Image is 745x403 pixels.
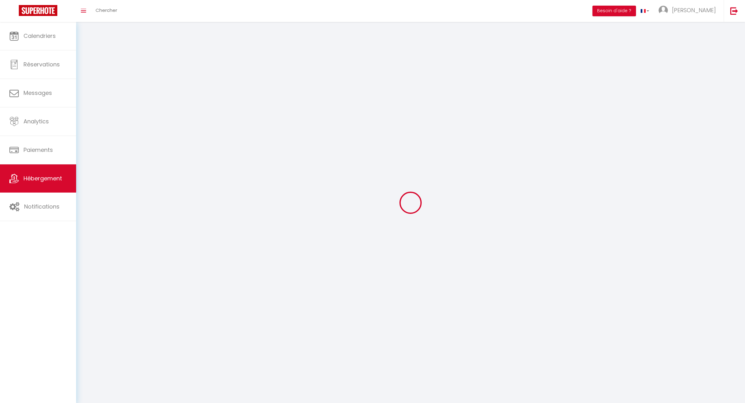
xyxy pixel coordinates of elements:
[23,117,49,125] span: Analytics
[23,174,62,182] span: Hébergement
[24,203,60,210] span: Notifications
[672,6,716,14] span: [PERSON_NAME]
[659,6,668,15] img: ...
[23,146,53,154] span: Paiements
[23,32,56,40] span: Calendriers
[23,89,52,97] span: Messages
[96,7,117,13] span: Chercher
[19,5,57,16] img: Super Booking
[23,60,60,68] span: Réservations
[592,6,636,16] button: Besoin d'aide ?
[730,7,738,15] img: logout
